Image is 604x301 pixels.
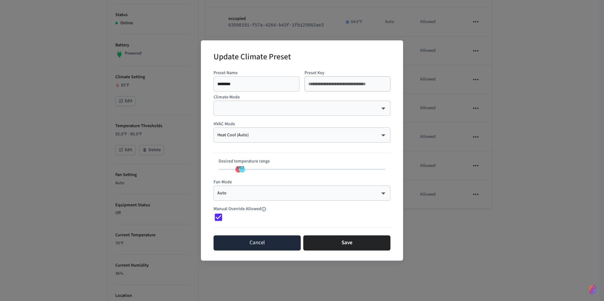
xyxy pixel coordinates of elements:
[217,190,387,196] div: Auto
[214,94,390,101] p: Climate Mode
[219,158,385,165] p: Desired temperature range
[214,121,390,127] p: HVAC Mode
[214,48,291,67] h2: Update Climate Preset
[214,206,279,212] span: This property is being deprecated. Consider using the schedule's override allowed property instead.
[214,70,299,76] p: Preset Name
[214,235,301,251] button: Cancel
[240,165,244,171] span: 57
[589,285,596,295] img: SeamLogoGradient.69752ec5.svg
[305,70,390,76] p: Preset Key
[217,132,387,138] div: Heat Cool (Auto)
[303,235,390,251] button: Save
[214,179,390,186] p: Fan Mode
